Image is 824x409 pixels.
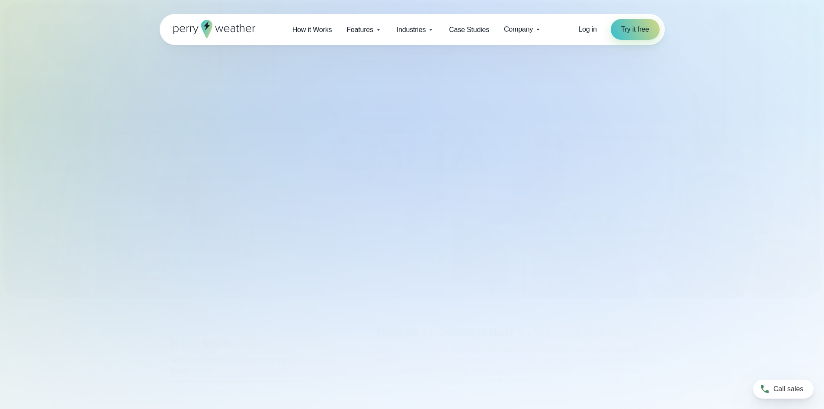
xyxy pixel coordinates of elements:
[504,24,533,35] span: Company
[285,21,340,39] a: How it Works
[442,21,497,39] a: Case Studies
[611,19,660,40] a: Try it free
[773,384,803,394] span: Call sales
[621,24,649,35] span: Try it free
[449,25,489,35] span: Case Studies
[397,25,426,35] span: Industries
[346,25,373,35] span: Features
[578,24,596,35] a: Log in
[753,380,814,399] a: Call sales
[292,25,332,35] span: How it Works
[578,26,596,33] span: Log in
